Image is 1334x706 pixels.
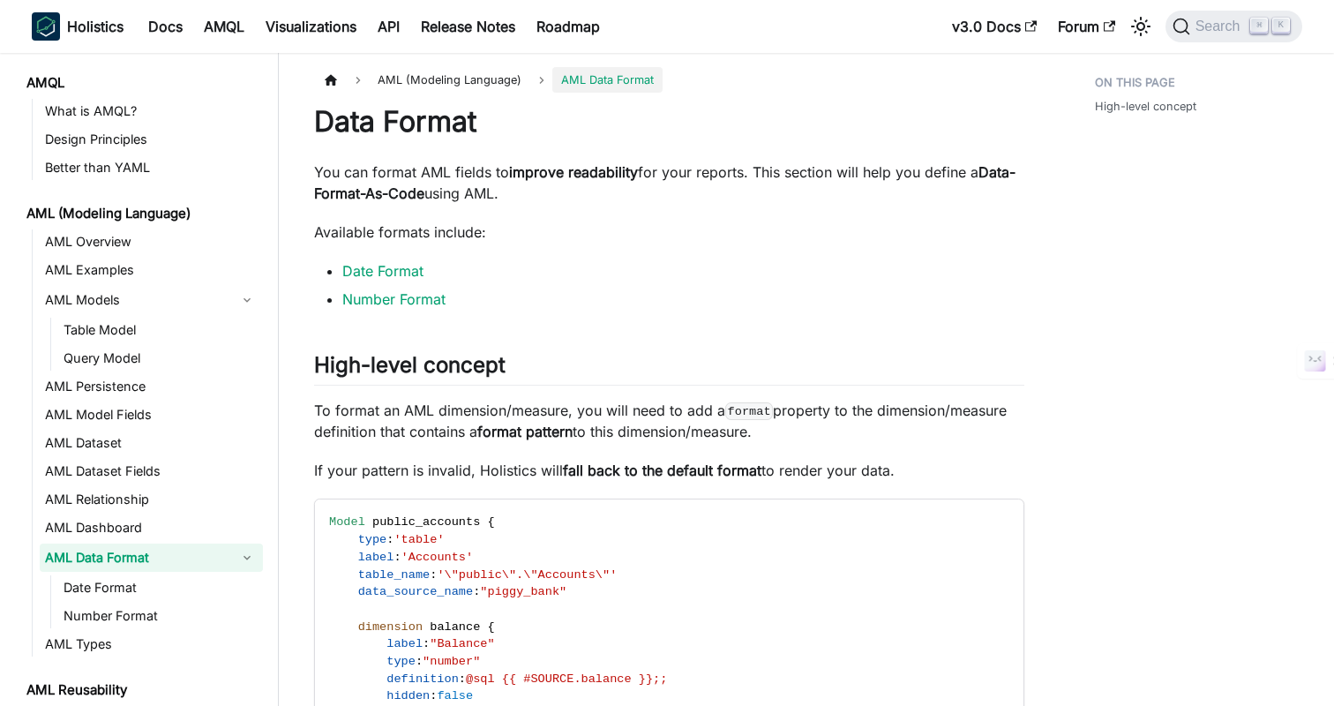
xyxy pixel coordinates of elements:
[1127,12,1155,41] button: Switch between dark and light mode (currently light mode)
[386,655,416,668] span: type
[386,637,423,650] span: label
[358,568,431,582] span: table_name
[255,12,367,41] a: Visualizations
[1250,18,1268,34] kbd: ⌘
[552,67,663,93] span: AML Data Format
[231,286,263,314] button: Collapse sidebar category 'AML Models'
[437,568,617,582] span: '\"public\".\"Accounts\"'
[430,620,480,634] span: balance
[725,402,773,420] code: format
[386,689,430,702] span: hidden
[40,632,263,657] a: AML Types
[386,533,393,546] span: :
[430,568,437,582] span: :
[473,585,480,598] span: :
[58,318,263,342] a: Table Model
[40,229,263,254] a: AML Overview
[40,155,263,180] a: Better than YAML
[1272,18,1290,34] kbd: K
[32,12,60,41] img: Holistics
[1047,12,1126,41] a: Forum
[40,127,263,152] a: Design Principles
[14,53,279,706] nav: Docs sidebar
[193,12,255,41] a: AMQL
[367,12,410,41] a: API
[358,585,474,598] span: data_source_name
[314,161,1024,204] p: You can format AML fields to for your reports. This section will help you define a using AML.
[32,12,124,41] a: HolisticsHolistics
[231,544,263,572] button: Collapse sidebar category 'AML Data Format'
[21,71,263,95] a: AMQL
[488,620,495,634] span: {
[40,431,263,455] a: AML Dataset
[423,637,430,650] span: :
[430,689,437,702] span: :
[314,460,1024,481] p: If your pattern is invalid, Holistics will to render your data.
[416,655,423,668] span: :
[358,533,387,546] span: type
[369,67,530,93] span: AML (Modeling Language)
[563,462,761,479] strong: fall back to the default format
[1190,19,1251,34] span: Search
[138,12,193,41] a: Docs
[358,551,394,564] span: label
[459,672,466,686] span: :
[386,672,459,686] span: definition
[423,655,480,668] span: "number"
[40,286,231,314] a: AML Models
[40,544,231,572] a: AML Data Format
[314,67,348,93] a: Home page
[40,402,263,427] a: AML Model Fields
[314,67,1024,93] nav: Breadcrumbs
[314,352,1024,386] h2: High-level concept
[40,487,263,512] a: AML Relationship
[58,575,263,600] a: Date Format
[477,423,573,440] strong: format pattern
[342,262,423,280] a: Date Format
[40,515,263,540] a: AML Dashboard
[410,12,526,41] a: Release Notes
[58,604,263,628] a: Number Format
[67,16,124,37] b: Holistics
[526,12,611,41] a: Roadmap
[342,290,446,308] a: Number Format
[480,585,566,598] span: "piggy_bank"
[509,163,638,181] strong: improve readability
[430,637,494,650] span: "Balance"
[372,515,480,529] span: public_accounts
[941,12,1047,41] a: v3.0 Docs
[488,515,495,529] span: {
[401,551,474,564] span: 'Accounts'
[40,99,263,124] a: What is AMQL?
[21,678,263,702] a: AML Reusability
[314,104,1024,139] h1: Data Format
[393,533,444,546] span: 'table'
[437,689,473,702] span: false
[314,400,1024,442] p: To format an AML dimension/measure, you will need to add a property to the dimension/measure defi...
[314,222,1024,243] p: Available formats include:
[393,551,401,564] span: :
[40,459,263,484] a: AML Dataset Fields
[1095,98,1196,115] a: High-level concept
[40,374,263,399] a: AML Persistence
[329,515,365,529] span: Model
[358,620,423,634] span: dimension
[21,201,263,226] a: AML (Modeling Language)
[58,346,263,371] a: Query Model
[40,258,263,282] a: AML Examples
[1165,11,1302,42] button: Search (Command+K)
[466,672,667,686] span: @sql {{ #SOURCE.balance }};;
